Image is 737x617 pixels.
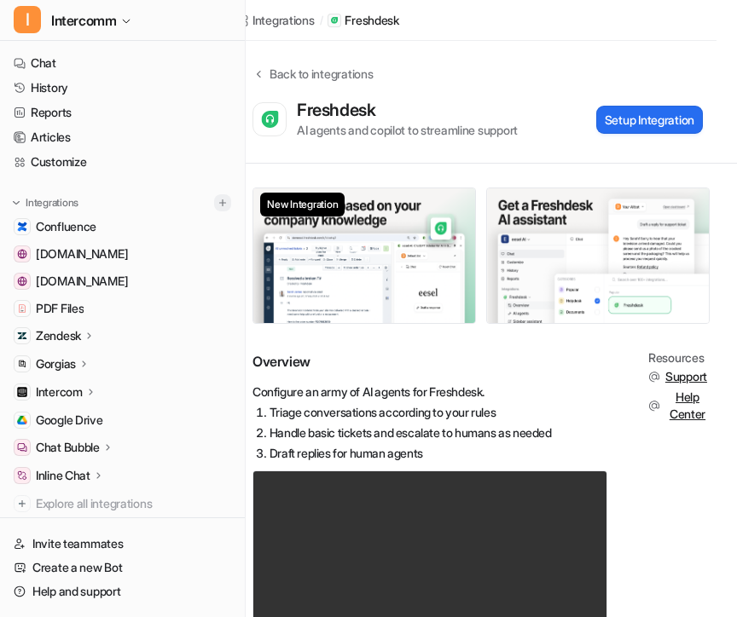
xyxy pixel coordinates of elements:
[51,9,116,32] span: Intercomm
[7,76,238,100] a: History
[217,197,229,209] img: menu_add.svg
[235,11,315,29] a: Integrations
[648,368,710,385] button: Support
[17,331,27,341] img: Zendesk
[665,389,710,423] span: Help Center
[17,442,27,453] img: Chat Bubble
[17,415,27,425] img: Google Drive
[648,389,710,423] button: Help Center
[17,249,27,259] img: www.helpdesk.com
[252,65,373,100] button: Back to integrations
[7,194,84,211] button: Integrations
[297,100,382,120] div: Freshdesk
[36,218,96,235] span: Confluence
[36,273,128,290] span: [DOMAIN_NAME]
[36,300,84,317] span: PDF Files
[14,495,31,512] img: explore all integrations
[26,196,78,210] p: Integrations
[7,51,238,75] a: Chat
[264,65,373,83] div: Back to integrations
[596,106,703,134] button: Setup Integration
[648,400,660,412] img: support.svg
[320,13,323,28] span: /
[256,402,607,423] li: Triage conversations according to your rules
[7,580,238,603] a: Help and support
[36,327,81,344] p: Zendesk
[328,12,398,29] a: Freshdesk
[7,242,238,266] a: www.helpdesk.com[DOMAIN_NAME]
[17,222,27,232] img: Confluence
[36,439,100,456] p: Chat Bubble
[17,276,27,286] img: app.intercom.com
[252,11,315,29] div: Integrations
[14,6,41,33] span: I
[17,470,27,481] img: Inline Chat
[36,383,83,401] p: Intercom
[7,297,238,320] a: PDF FilesPDF Files
[7,556,238,580] a: Create a new Bot
[17,387,27,397] img: Intercom
[36,245,128,262] span: [DOMAIN_NAME]
[10,197,22,209] img: expand menu
[7,492,238,516] a: Explore all integrations
[7,101,238,124] a: Reports
[36,355,76,372] p: Gorgias
[17,359,27,369] img: Gorgias
[297,121,518,139] div: AI agents and copilot to streamline support
[260,193,345,216] span: New Integration
[7,269,238,293] a: app.intercom.com[DOMAIN_NAME]
[252,351,607,372] h2: Overview
[7,125,238,149] a: Articles
[252,382,607,464] div: Configure an army of AI agents for Freshdesk.
[648,371,660,383] img: support.svg
[7,408,238,432] a: Google DriveGoogle Drive
[345,12,398,29] p: Freshdesk
[256,423,607,443] li: Handle basic tickets and escalate to humans as needed
[36,490,231,517] span: Explore all integrations
[256,443,607,464] li: Draft replies for human agents
[7,215,238,239] a: ConfluenceConfluence
[7,150,238,174] a: Customize
[665,368,707,385] span: Support
[7,532,238,556] a: Invite teammates
[36,412,103,429] span: Google Drive
[648,351,710,365] div: Resources
[17,303,27,314] img: PDF Files
[36,467,90,484] p: Inline Chat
